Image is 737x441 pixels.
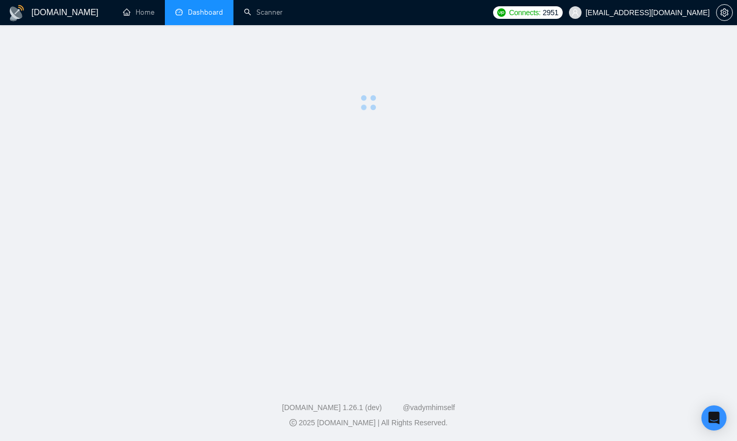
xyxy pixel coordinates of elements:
button: setting [716,4,733,21]
a: searchScanner [244,8,283,17]
span: Dashboard [188,8,223,17]
a: setting [716,8,733,17]
span: setting [717,8,732,17]
img: upwork-logo.png [497,8,506,17]
div: 2025 [DOMAIN_NAME] | All Rights Reserved. [8,417,729,428]
img: logo [8,5,25,21]
a: homeHome [123,8,154,17]
div: Open Intercom Messenger [701,405,727,431]
span: copyright [289,419,297,426]
a: [DOMAIN_NAME] 1.26.1 (dev) [282,403,382,412]
span: user [572,9,579,16]
span: 2951 [543,7,559,18]
span: dashboard [175,8,183,16]
span: Connects: [509,7,540,18]
a: @vadymhimself [403,403,455,412]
